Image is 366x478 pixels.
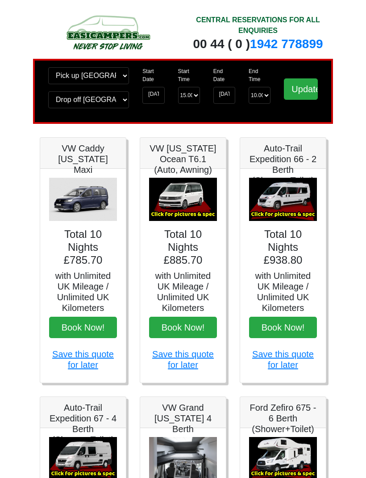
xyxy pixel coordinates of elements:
[142,87,164,104] input: Start Date
[249,270,317,313] h5: with Unlimited UK Mileage / Unlimited UK Kilometers
[213,67,235,83] label: End Date
[249,317,317,338] button: Book Now!
[249,402,317,434] h5: Ford Zefiro 675 - 6 Berth (Shower+Toilet)
[249,67,270,83] label: End Time
[250,37,323,51] a: 1942 778899
[190,15,326,36] div: CENTRAL RESERVATIONS FOR ALL ENQUIRIES
[49,143,117,175] h5: VW Caddy [US_STATE] Maxi
[149,402,217,434] h5: VW Grand [US_STATE] 4 Berth
[284,78,318,100] input: Update
[49,402,117,445] h5: Auto-Trail Expedition 67 - 4 Berth (Shower+Toilet)
[149,270,217,313] h5: with Unlimited UK Mileage / Unlimited UK Kilometers
[149,143,217,175] h5: VW [US_STATE] Ocean T6.1 (Auto, Awning)
[49,228,117,266] h4: Total 10 Nights £785.70
[213,87,235,104] input: Return Date
[149,178,217,221] img: VW California Ocean T6.1 (Auto, Awning)
[252,349,314,370] a: Save this quote for later
[49,317,117,338] button: Book Now!
[49,178,117,221] img: VW Caddy California Maxi
[152,349,214,370] a: Save this quote for later
[249,228,317,266] h4: Total 10 Nights £938.80
[52,349,114,370] a: Save this quote for later
[49,270,117,313] h5: with Unlimited UK Mileage / Unlimited UK Kilometers
[190,36,326,52] div: 00 44 ( 0 )
[149,317,217,338] button: Book Now!
[249,143,317,186] h5: Auto-Trail Expedition 66 - 2 Berth (Shower+Toilet)
[178,67,200,83] label: Start Time
[149,228,217,266] h4: Total 10 Nights £885.70
[249,178,317,221] img: Auto-Trail Expedition 66 - 2 Berth (Shower+Toilet)
[40,12,176,52] img: campers-checkout-logo.png
[142,67,164,83] label: Start Date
